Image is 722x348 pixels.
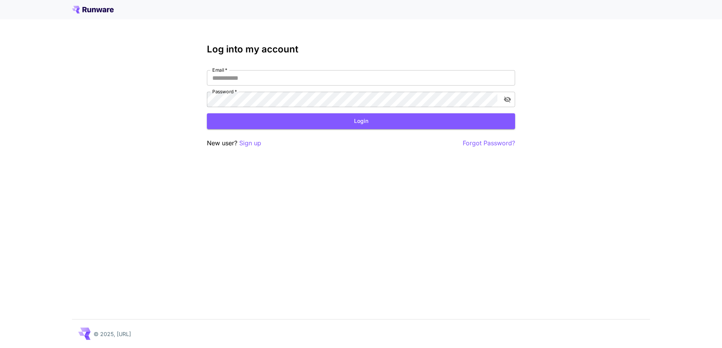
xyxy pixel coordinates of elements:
[207,113,515,129] button: Login
[207,44,515,55] h3: Log into my account
[212,88,237,95] label: Password
[212,67,227,73] label: Email
[500,92,514,106] button: toggle password visibility
[463,138,515,148] button: Forgot Password?
[207,138,261,148] p: New user?
[94,330,131,338] p: © 2025, [URL]
[239,138,261,148] button: Sign up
